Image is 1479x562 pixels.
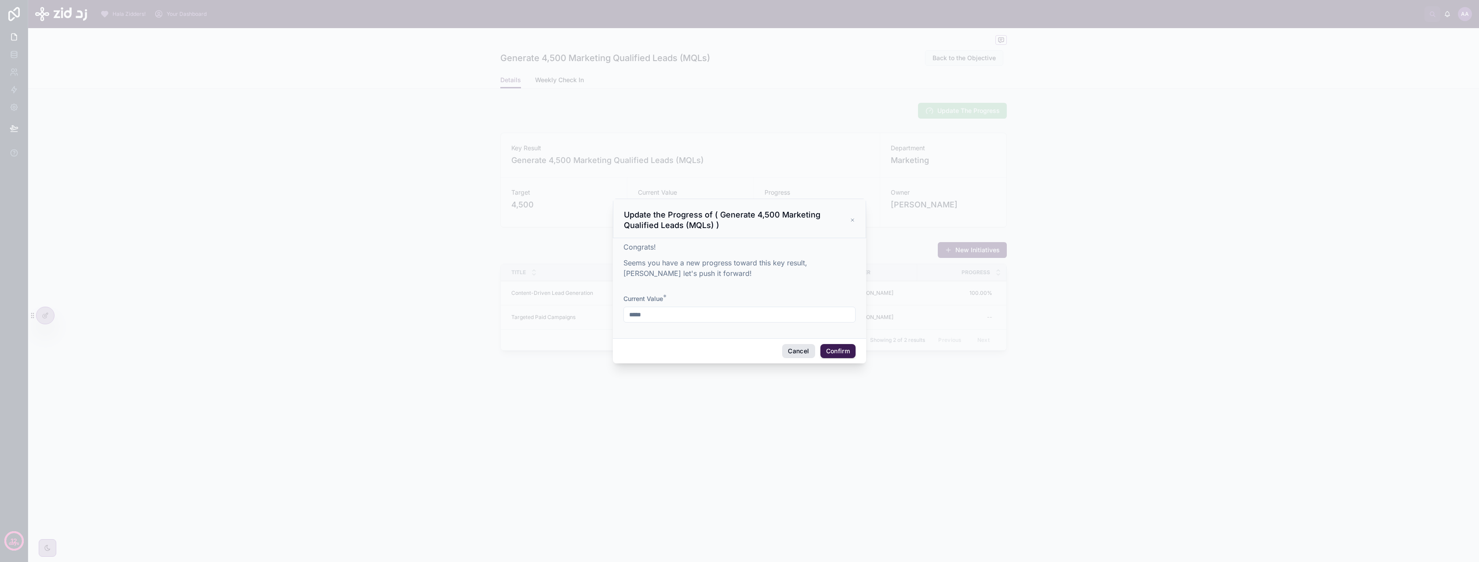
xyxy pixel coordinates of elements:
[623,257,856,279] p: Seems you have a new progress toward this key result, [PERSON_NAME] let's push it forward!
[623,295,663,302] span: Current Value
[820,344,856,358] button: Confirm
[782,344,815,358] button: Cancel
[623,242,856,252] p: Congrats!
[624,210,850,231] h3: Update the Progress of ( Generate 4,500 Marketing Qualified Leads (MQLs) )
